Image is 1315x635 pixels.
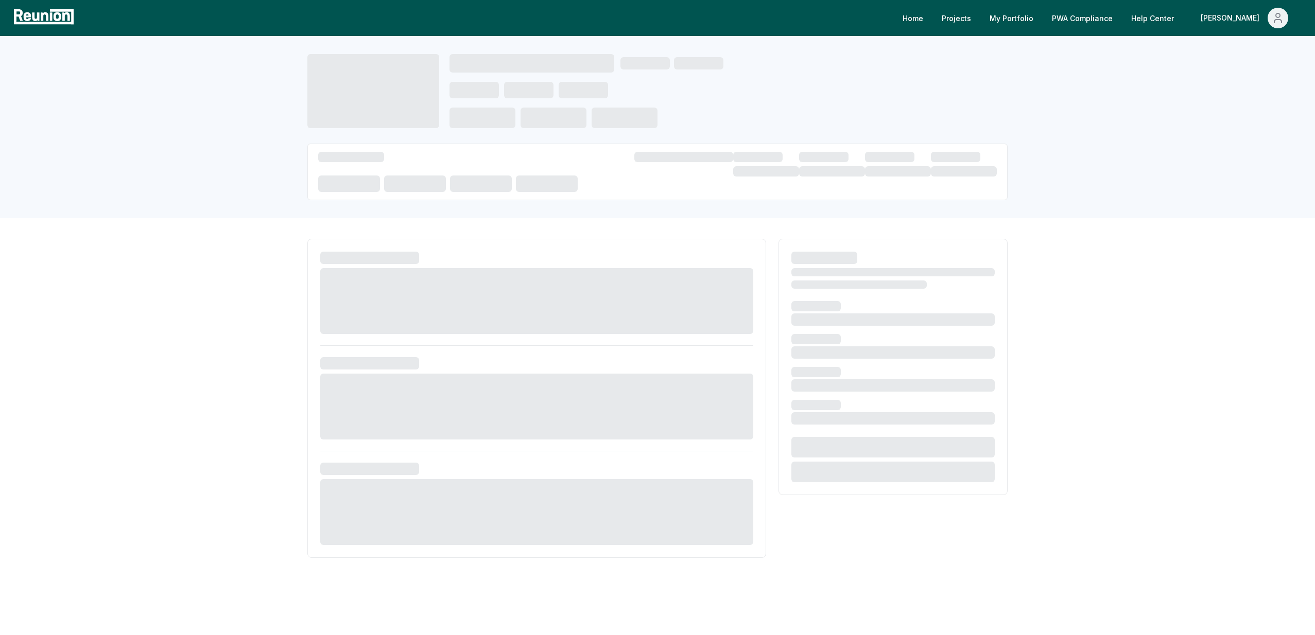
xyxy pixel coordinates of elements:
[1201,8,1264,28] div: [PERSON_NAME]
[1044,8,1121,28] a: PWA Compliance
[1192,8,1296,28] button: [PERSON_NAME]
[981,8,1042,28] a: My Portfolio
[894,8,1305,28] nav: Main
[933,8,979,28] a: Projects
[1123,8,1182,28] a: Help Center
[894,8,931,28] a: Home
